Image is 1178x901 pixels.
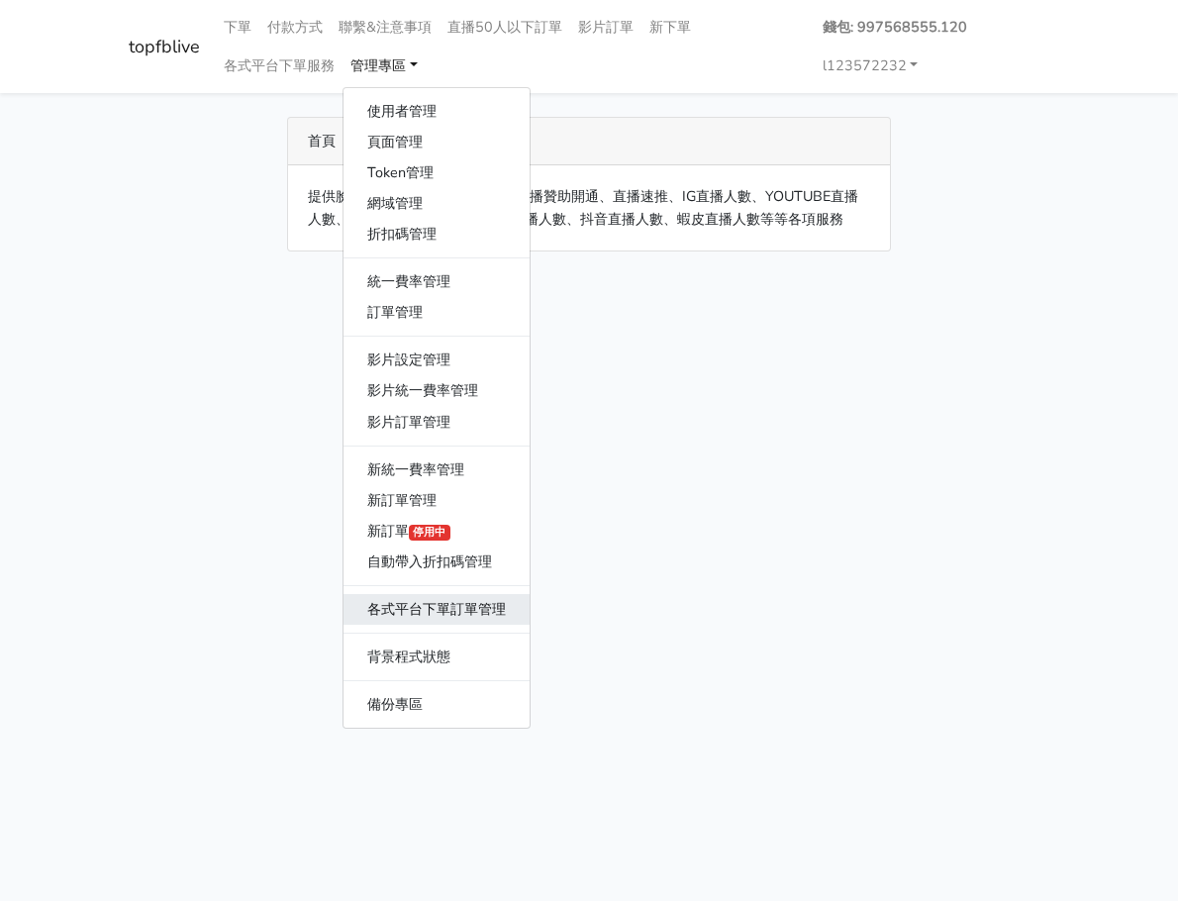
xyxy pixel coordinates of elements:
[344,96,530,127] a: 使用者管理
[344,266,530,297] a: 統一費率管理
[823,17,967,37] strong: 錢包: 997568555.120
[216,8,259,47] a: 下單
[344,297,530,328] a: 訂單管理
[344,188,530,219] a: 網域管理
[344,407,530,438] a: 影片訂單管理
[570,8,641,47] a: 影片訂單
[288,165,890,250] div: 提供臉書直播人數、臉書粉絲專頁直播贊助開通、直播速推、IG直播人數、YOUTUBE直播人數、Twitch直播人數、TIKTOK直播人數、抖音直播人數、蝦皮直播人數等等各項服務
[344,689,530,720] a: 備份專區
[815,8,975,47] a: 錢包: 997568555.120
[440,8,570,47] a: 直播50人以下訂單
[344,485,530,516] a: 新訂單管理
[129,28,200,66] a: topfblive
[641,8,699,47] a: 新下單
[343,47,426,85] a: 管理專區
[344,219,530,250] a: 折扣碼管理
[344,345,530,375] a: 影片設定管理
[259,8,331,47] a: 付款方式
[216,47,343,85] a: 各式平台下單服務
[344,516,530,547] a: 新訂單停用中
[344,157,530,188] a: Token管理
[344,127,530,157] a: 頁面管理
[815,47,927,85] a: l123572232
[344,642,530,672] a: 背景程式狀態
[344,454,530,485] a: 新統一費率管理
[344,547,530,577] a: 自動帶入折扣碼管理
[288,118,890,165] div: 首頁
[409,525,450,541] span: 停用中
[331,8,440,47] a: 聯繫&注意事項
[344,594,530,625] a: 各式平台下單訂單管理
[344,375,530,406] a: 影片統一費率管理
